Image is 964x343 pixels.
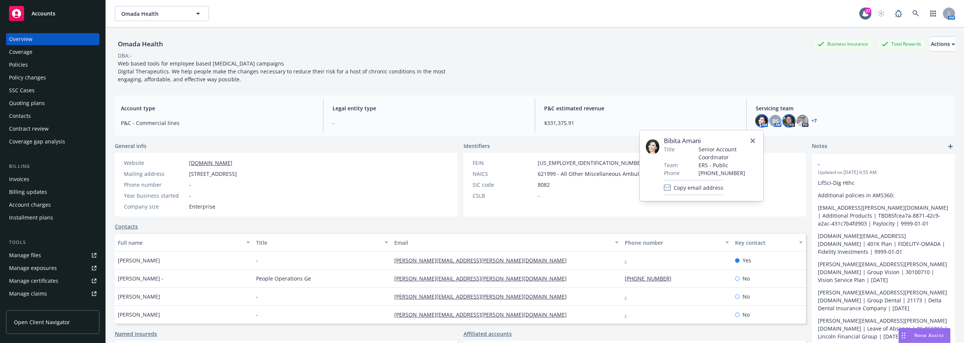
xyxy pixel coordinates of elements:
[9,97,45,109] div: Quoting plans
[394,311,573,318] a: [PERSON_NAME][EMAIL_ADDRESS][PERSON_NAME][DOMAIN_NAME]
[124,181,186,189] div: Phone number
[9,173,29,185] div: Invoices
[646,139,659,154] img: employee photo
[464,330,512,338] a: Affiliated accounts
[118,274,163,282] span: [PERSON_NAME] -
[189,159,232,166] a: [DOMAIN_NAME]
[818,191,949,199] p: Additional policies in AMS360:
[926,6,941,21] a: Switch app
[814,39,872,49] div: Business Insurance
[6,59,99,71] a: Policies
[699,161,757,169] span: ERS - Public
[9,33,32,45] div: Overview
[121,10,186,18] span: Omada Health
[333,104,526,112] span: Legal entity type
[818,260,949,284] p: [PERSON_NAME][EMAIL_ADDRESS][PERSON_NAME][DOMAIN_NAME] | Group Vision | 30100710 | Vision Service...
[115,233,253,252] button: Full name
[818,317,949,340] p: [PERSON_NAME][EMAIL_ADDRESS][PERSON_NAME][DOMAIN_NAME] | Leave of Absence | 06-066966 | Lincoln F...
[931,37,955,52] button: Actions
[6,123,99,135] a: Contract review
[664,145,675,153] span: Title
[812,142,827,151] span: Notes
[118,239,242,247] div: Full name
[931,37,955,51] div: Actions
[118,60,447,83] span: Web based tools for employee based [MEDICAL_DATA] campaigns Digital Therapeutics. We help people ...
[9,300,44,313] div: Manage BORs
[6,173,99,185] a: Invoices
[735,239,795,247] div: Key contact
[899,328,908,343] div: Drag to move
[772,117,779,125] span: BS
[818,204,949,227] p: [EMAIL_ADDRESS][PERSON_NAME][DOMAIN_NAME] | Additional Products | TBD85fcea7a-8871-42c9-a2ac-431c...
[118,293,160,300] span: [PERSON_NAME]
[732,233,806,252] button: Key contact
[625,293,633,300] a: -
[6,163,99,170] div: Billing
[6,33,99,45] a: Overview
[473,181,535,189] div: SIC code
[625,257,633,264] a: -
[32,11,55,17] span: Accounts
[9,59,28,71] div: Policies
[121,119,314,127] span: P&C - Commercial lines
[9,84,35,96] div: SSC Cases
[6,97,99,109] a: Quoting plans
[699,169,757,177] span: [PHONE_NUMBER]
[394,239,610,247] div: Email
[9,123,49,135] div: Contract review
[865,8,871,14] div: 27
[391,233,622,252] button: Email
[9,288,47,300] div: Manage claims
[743,293,750,300] span: No
[538,192,540,200] span: -
[783,115,795,127] img: photo
[253,233,391,252] button: Title
[473,159,535,167] div: FEIN
[664,161,678,169] span: Team
[124,170,186,178] div: Mailing address
[124,203,186,210] div: Company size
[914,332,944,338] span: Nova Assist
[664,169,680,177] span: Phone
[878,39,925,49] div: Total Rewards
[9,136,65,148] div: Coverage gap analysis
[811,119,817,123] a: +7
[818,160,929,168] span: -
[6,300,99,313] a: Manage BORs
[118,52,132,59] div: DBA: -
[538,181,550,189] span: 8082
[544,104,737,112] span: P&C estimated revenue
[743,311,750,319] span: No
[9,186,47,198] div: Billing updates
[6,84,99,96] a: SSC Cases
[6,186,99,198] a: Billing updates
[6,239,99,246] div: Tools
[115,6,209,21] button: Omada Health
[9,46,32,58] div: Coverage
[874,6,889,21] a: Start snowing
[946,142,955,151] a: add
[664,180,723,195] button: Copy email address
[6,212,99,224] a: Installment plans
[189,181,191,189] span: -
[6,46,99,58] a: Coverage
[6,275,99,287] a: Manage certificates
[625,239,721,247] div: Phone number
[9,199,51,211] div: Account charges
[9,249,41,261] div: Manage files
[818,179,949,187] p: LifSci-Dig Hthc
[9,212,53,224] div: Installment plans
[674,184,723,192] span: Copy email address
[9,110,31,122] div: Contacts
[818,169,949,176] span: Updated on [DATE] 6:55 AM
[6,288,99,300] a: Manage claims
[6,262,99,274] a: Manage exposures
[14,318,70,326] span: Open Client Navigator
[333,119,526,127] span: -
[115,142,146,150] span: General info
[473,192,535,200] div: CSLB
[6,110,99,122] a: Contacts
[394,293,573,300] a: [PERSON_NAME][EMAIL_ADDRESS][PERSON_NAME][DOMAIN_NAME]
[748,136,757,145] a: close
[256,293,258,300] span: -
